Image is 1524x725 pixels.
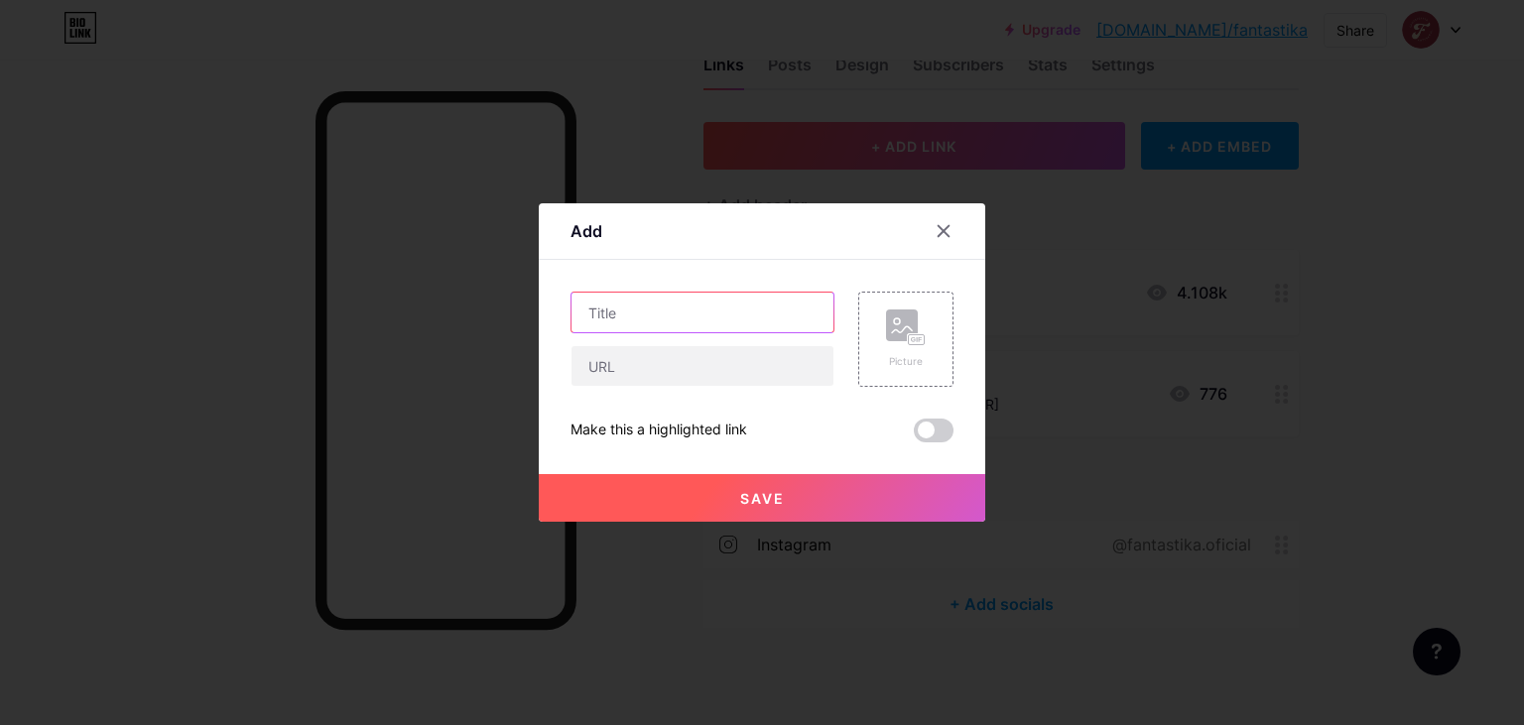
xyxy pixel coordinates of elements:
[740,490,785,507] span: Save
[571,419,747,442] div: Make this a highlighted link
[539,474,985,522] button: Save
[571,293,833,332] input: Title
[886,354,926,369] div: Picture
[571,346,833,386] input: URL
[571,219,602,243] div: Add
